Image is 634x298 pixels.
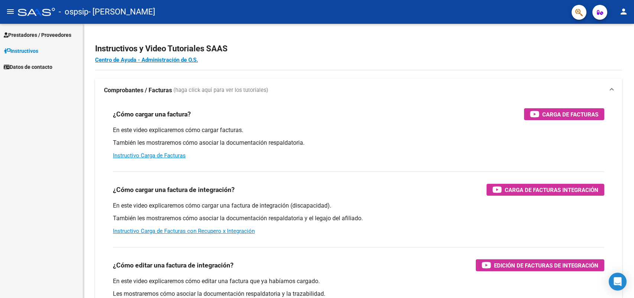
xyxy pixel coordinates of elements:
mat-expansion-panel-header: Comprobantes / Facturas (haga click aquí para ver los tutoriales) [95,78,622,102]
h3: ¿Cómo editar una factura de integración? [113,260,234,270]
p: En este video explicaremos cómo cargar una factura de integración (discapacidad). [113,202,604,210]
span: Prestadores / Proveedores [4,31,71,39]
mat-icon: menu [6,7,15,16]
p: También les mostraremos cómo asociar la documentación respaldatoria. [113,139,604,147]
button: Carga de Facturas [524,108,604,120]
a: Instructivo Carga de Facturas con Recupero x Integración [113,228,255,234]
a: Centro de Ayuda - Administración de O.S. [95,57,198,63]
span: Carga de Facturas [542,110,598,119]
h3: ¿Cómo cargar una factura de integración? [113,185,235,195]
span: Instructivos [4,47,38,55]
span: - [PERSON_NAME] [88,4,155,20]
p: En este video explicaremos cómo cargar facturas. [113,126,604,134]
span: Edición de Facturas de integración [494,261,598,270]
mat-icon: person [619,7,628,16]
div: Open Intercom Messenger [609,273,627,291]
strong: Comprobantes / Facturas [104,86,172,94]
span: Datos de contacto [4,63,52,71]
h2: Instructivos y Video Tutoriales SAAS [95,42,622,56]
p: Les mostraremos cómo asociar la documentación respaldatoria y la trazabilidad. [113,290,604,298]
h3: ¿Cómo cargar una factura? [113,109,191,119]
a: Instructivo Carga de Facturas [113,152,186,159]
span: Carga de Facturas Integración [505,185,598,195]
span: - ospsip [59,4,88,20]
button: Edición de Facturas de integración [476,259,604,271]
p: También les mostraremos cómo asociar la documentación respaldatoria y el legajo del afiliado. [113,214,604,222]
span: (haga click aquí para ver los tutoriales) [173,86,268,94]
button: Carga de Facturas Integración [487,184,604,196]
p: En este video explicaremos cómo editar una factura que ya habíamos cargado. [113,277,604,285]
